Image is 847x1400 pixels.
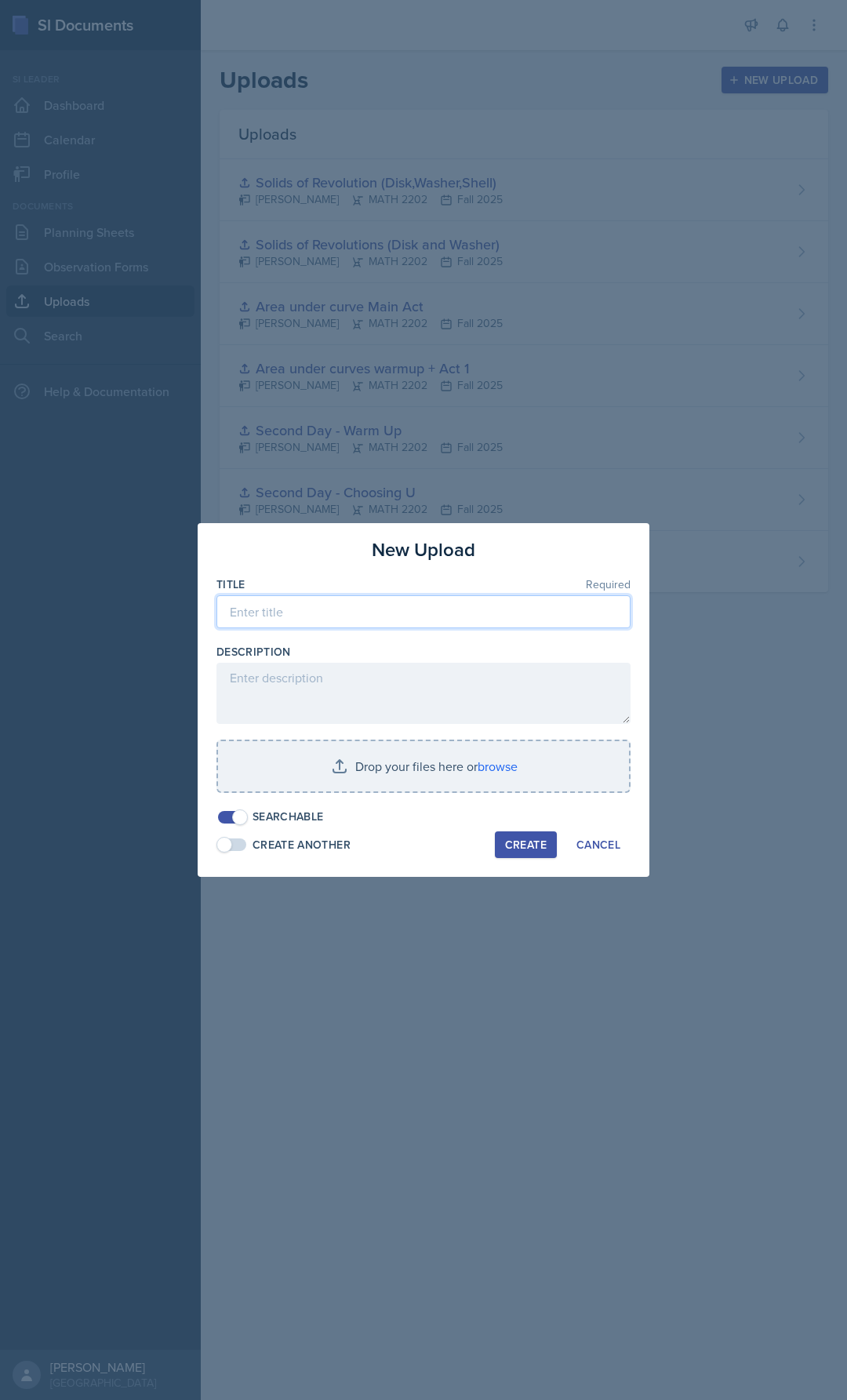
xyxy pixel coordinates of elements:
label: Description [216,644,291,660]
div: Searchable [253,809,324,825]
div: Create Another [253,837,351,853]
label: Title [216,576,245,592]
button: Create [495,831,557,858]
div: Create [505,838,547,851]
div: Cancel [576,838,620,851]
input: Enter title [216,595,631,628]
span: Required [586,579,631,590]
h3: New Upload [372,536,475,564]
button: Cancel [566,831,631,858]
